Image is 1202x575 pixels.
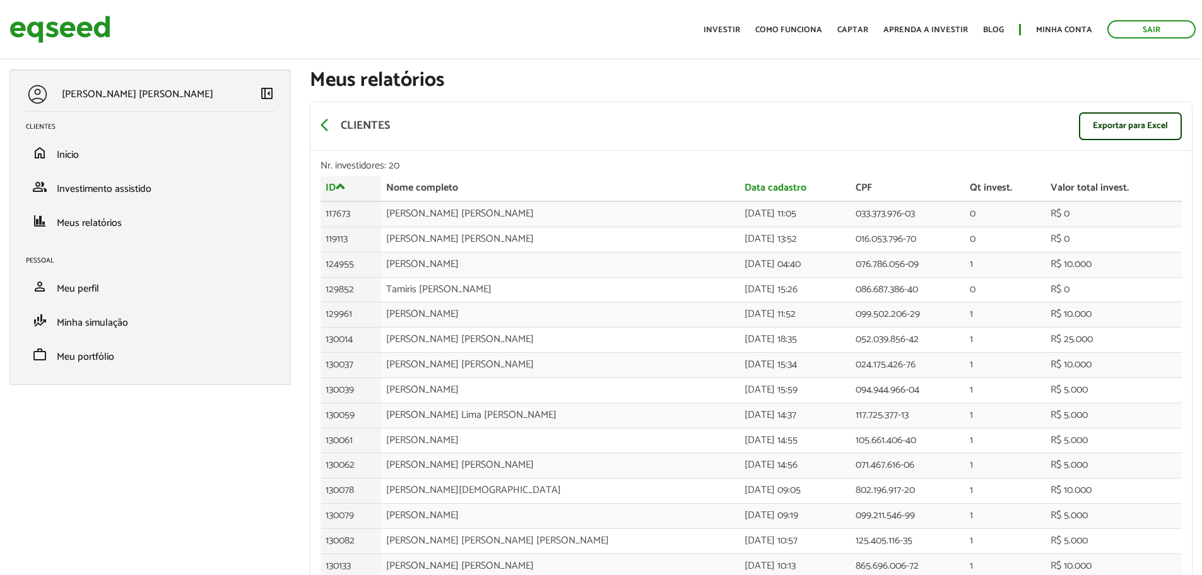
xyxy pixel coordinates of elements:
[965,529,1046,554] td: 1
[310,69,1193,92] h1: Meus relatórios
[1046,328,1182,353] td: R$ 25.000
[851,176,965,201] th: CPF
[1046,453,1182,478] td: R$ 5.000
[1046,377,1182,403] td: R$ 5.000
[851,529,965,554] td: 125.405.116-35
[321,504,381,529] td: 130079
[9,13,110,46] img: EqSeed
[321,201,381,227] td: 117673
[321,353,381,378] td: 130037
[851,478,965,504] td: 802.196.917-20
[32,313,47,328] span: finance_mode
[1046,504,1182,529] td: R$ 5.000
[321,252,381,277] td: 124955
[965,227,1046,252] td: 0
[259,86,274,104] a: Colapsar menu
[321,403,381,428] td: 130059
[851,377,965,403] td: 094.944.966-04
[321,328,381,353] td: 130014
[321,302,381,328] td: 129961
[26,123,284,131] h2: Clientes
[965,176,1046,201] th: Qt invest.
[1046,428,1182,453] td: R$ 5.000
[26,145,274,160] a: homeInício
[381,377,739,403] td: [PERSON_NAME]
[57,181,151,198] span: Investimento assistido
[321,277,381,302] td: 129852
[965,302,1046,328] td: 1
[32,179,47,194] span: group
[1046,176,1182,201] th: Valor total invest.
[739,328,851,353] td: [DATE] 18:35
[16,270,284,304] li: Meu perfil
[739,302,851,328] td: [DATE] 11:52
[26,179,274,194] a: groupInvestimento assistido
[851,302,965,328] td: 099.502.206-29
[1046,277,1182,302] td: R$ 0
[381,252,739,277] td: [PERSON_NAME]
[321,478,381,504] td: 130078
[739,529,851,554] td: [DATE] 10:57
[341,119,390,133] p: Clientes
[755,26,822,34] a: Como funciona
[381,453,739,478] td: [PERSON_NAME] [PERSON_NAME]
[321,117,336,133] span: arrow_back_ios
[381,428,739,453] td: [PERSON_NAME]
[1046,403,1182,428] td: R$ 5.000
[1079,112,1182,140] a: Exportar para Excel
[965,504,1046,529] td: 1
[26,213,274,228] a: financeMeus relatórios
[16,170,284,204] li: Investimento assistido
[739,353,851,378] td: [DATE] 15:34
[381,227,739,252] td: [PERSON_NAME] [PERSON_NAME]
[381,529,739,554] td: [PERSON_NAME] [PERSON_NAME] [PERSON_NAME]
[965,353,1046,378] td: 1
[16,304,284,338] li: Minha simulação
[704,26,740,34] a: Investir
[32,213,47,228] span: finance
[851,252,965,277] td: 076.786.056-09
[1046,201,1182,227] td: R$ 0
[26,279,274,294] a: personMeu perfil
[739,227,851,252] td: [DATE] 13:52
[26,347,274,362] a: workMeu portfólio
[32,145,47,160] span: home
[321,377,381,403] td: 130039
[851,201,965,227] td: 033.373.976-03
[883,26,968,34] a: Aprenda a investir
[321,117,336,135] a: arrow_back_ios
[745,183,806,193] a: Data cadastro
[381,302,739,328] td: [PERSON_NAME]
[1046,252,1182,277] td: R$ 10.000
[851,428,965,453] td: 105.661.406-40
[57,314,128,331] span: Minha simulação
[739,377,851,403] td: [DATE] 15:59
[965,428,1046,453] td: 1
[965,478,1046,504] td: 1
[62,88,213,100] p: [PERSON_NAME] [PERSON_NAME]
[739,201,851,227] td: [DATE] 11:05
[983,26,1004,34] a: Blog
[739,453,851,478] td: [DATE] 14:56
[321,529,381,554] td: 130082
[26,257,284,264] h2: Pessoal
[381,176,739,201] th: Nome completo
[57,280,99,297] span: Meu perfil
[851,403,965,428] td: 117.725.377-13
[851,328,965,353] td: 052.039.856-42
[739,403,851,428] td: [DATE] 14:37
[965,328,1046,353] td: 1
[1046,353,1182,378] td: R$ 10.000
[1046,529,1182,554] td: R$ 5.000
[259,86,274,101] span: left_panel_close
[57,215,122,232] span: Meus relatórios
[965,201,1046,227] td: 0
[57,146,79,163] span: Início
[381,277,739,302] td: Tamiris [PERSON_NAME]
[326,181,346,193] a: ID
[321,161,1182,171] div: Nr. investidores: 20
[851,353,965,378] td: 024.175.426-76
[381,403,739,428] td: [PERSON_NAME] Lima [PERSON_NAME]
[381,478,739,504] td: [PERSON_NAME][DEMOGRAPHIC_DATA]
[1046,227,1182,252] td: R$ 0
